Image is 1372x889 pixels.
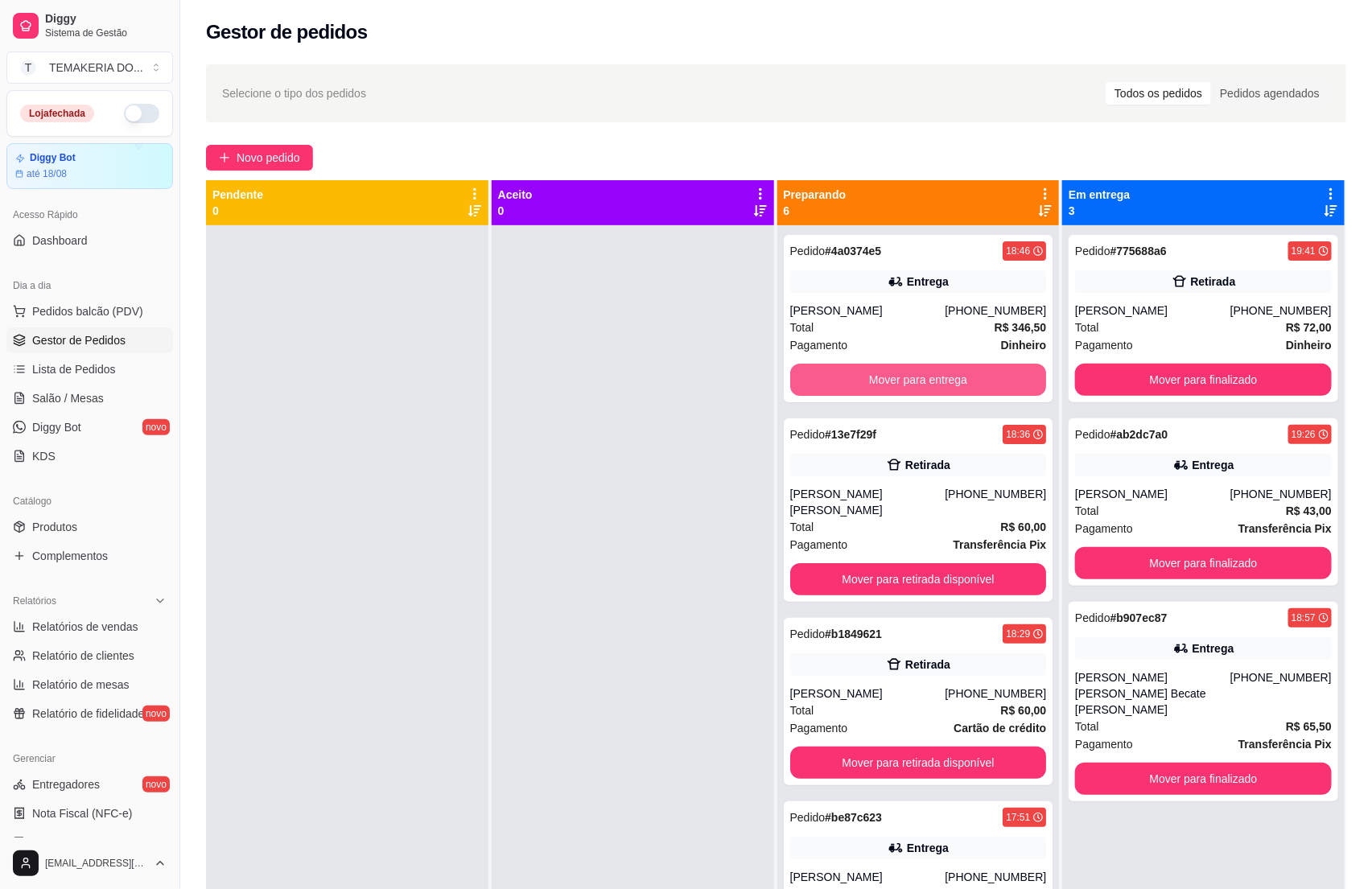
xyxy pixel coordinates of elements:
[212,187,263,203] p: Pendente
[6,202,173,228] div: Acesso Rápido
[27,167,67,180] article: até 18/08
[790,747,1047,779] button: Mover para retirada disponível
[945,685,1046,702] div: [PHONE_NUMBER]
[790,486,946,518] div: [PERSON_NAME] [PERSON_NAME]
[32,390,104,406] span: Salão / Mesas
[1230,669,1332,718] div: [PHONE_NUMBER]
[953,538,1046,551] strong: Transferência Pix
[6,385,173,411] a: Salão / Mesas
[6,273,173,298] div: Dia a dia
[1006,428,1030,441] div: 18:36
[1238,522,1332,535] strong: Transferência Pix
[1110,428,1168,441] strong: # ab2dc7a0
[945,303,1046,319] div: [PHONE_NUMBER]
[32,448,56,464] span: KDS
[1193,457,1234,473] div: Entrega
[1075,486,1230,502] div: [PERSON_NAME]
[6,614,173,640] a: Relatórios de vendas
[1230,303,1332,319] div: [PHONE_NUMBER]
[32,361,116,377] span: Lista de Pedidos
[1292,428,1316,441] div: 19:26
[790,685,946,702] div: [PERSON_NAME]
[1238,738,1332,751] strong: Transferência Pix
[32,419,81,435] span: Diggy Bot
[1075,735,1133,753] span: Pagamento
[45,27,167,39] span: Sistema de Gestão
[206,19,368,45] h2: Gestor de pedidos
[32,233,88,249] span: Dashboard
[124,104,159,123] button: Alterar Status
[6,143,173,189] a: Diggy Botaté 18/08
[219,152,230,163] span: plus
[825,245,881,257] strong: # 4a0374e5
[212,203,263,219] p: 0
[1000,339,1046,352] strong: Dinheiro
[1006,811,1030,824] div: 17:51
[6,829,173,855] a: Controle de caixa
[30,152,76,164] article: Diggy Bot
[237,149,300,167] span: Novo pedido
[1075,763,1332,795] button: Mover para finalizado
[790,245,826,257] span: Pedido
[1211,82,1329,105] div: Pedidos agendados
[6,356,173,382] a: Lista de Pedidos
[1075,669,1230,718] div: [PERSON_NAME] [PERSON_NAME] Becate [PERSON_NAME]
[1286,504,1332,517] strong: R$ 43,00
[1075,364,1332,396] button: Mover para finalizado
[6,514,173,540] a: Produtos
[1000,704,1046,717] strong: R$ 60,00
[790,364,1047,396] button: Mover para entrega
[905,656,950,673] div: Retirada
[6,51,173,84] button: Select a team
[1193,640,1234,656] div: Entrega
[790,702,814,719] span: Total
[45,12,167,27] span: Diggy
[1075,547,1332,579] button: Mover para finalizado
[1230,486,1332,502] div: [PHONE_NUMBER]
[13,595,56,607] span: Relatórios
[954,722,1046,735] strong: Cartão de crédito
[790,336,848,354] span: Pagamento
[1075,611,1110,624] span: Pedido
[6,298,173,324] button: Pedidos balcão (PDV)
[45,857,147,870] span: [EMAIL_ADDRESS][DOMAIN_NAME]
[1292,245,1316,257] div: 19:41
[32,648,134,664] span: Relatório de clientes
[945,486,1046,518] div: [PHONE_NUMBER]
[825,428,876,441] strong: # 13e7f29f
[498,203,533,219] p: 0
[790,536,848,554] span: Pagamento
[6,772,173,797] a: Entregadoresnovo
[905,457,950,473] div: Retirada
[32,519,77,535] span: Produtos
[6,488,173,514] div: Catálogo
[6,228,173,253] a: Dashboard
[1075,718,1099,735] span: Total
[32,706,144,722] span: Relatório de fidelidade
[825,628,882,640] strong: # b1849621
[790,563,1047,595] button: Mover para retirada disponível
[1075,520,1133,537] span: Pagamento
[995,321,1047,334] strong: R$ 346,50
[784,203,847,219] p: 6
[790,719,848,737] span: Pagamento
[6,414,173,440] a: Diggy Botnovo
[1110,245,1167,257] strong: # 775688a6
[1191,274,1236,290] div: Retirada
[6,327,173,353] a: Gestor de Pedidos
[6,643,173,669] a: Relatório de clientes
[1006,628,1030,640] div: 18:29
[206,145,313,171] button: Novo pedido
[6,672,173,698] a: Relatório de mesas
[1286,339,1332,352] strong: Dinheiro
[1075,428,1110,441] span: Pedido
[6,443,173,469] a: KDS
[825,811,882,824] strong: # be87c623
[20,105,94,122] div: Loja fechada
[20,60,36,76] span: T
[32,619,138,635] span: Relatórios de vendas
[6,543,173,569] a: Complementos
[222,84,366,102] span: Selecione o tipo dos pedidos
[32,776,100,792] span: Entregadores
[1075,502,1099,520] span: Total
